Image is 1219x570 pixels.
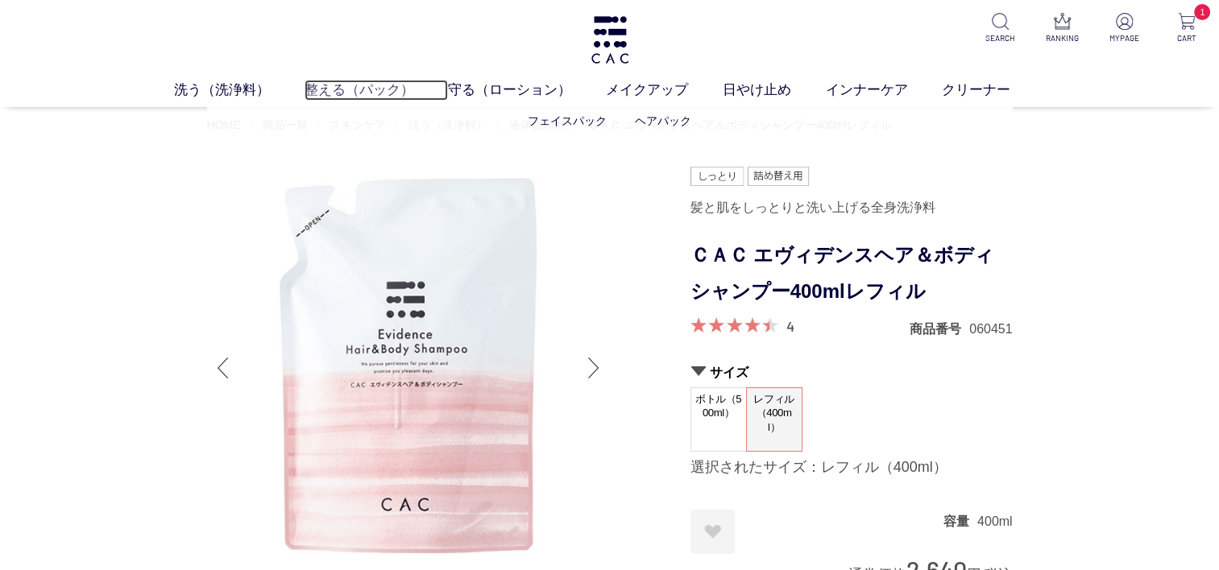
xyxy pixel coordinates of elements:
a: 日やけ止め [723,80,826,101]
p: RANKING [1043,32,1082,44]
p: MYPAGE [1105,32,1144,44]
div: 髪と肌をしっとりと洗い上げる全身洗浄料 [690,194,1013,221]
p: SEARCH [981,32,1020,44]
a: 1 CART [1167,13,1206,44]
dd: 400ml [977,513,1013,530]
img: 詰め替え用 [748,167,810,186]
h1: ＣＡＣ エヴィデンスヘア＆ボディシャンプー400mlレフィル [690,237,1013,310]
span: レフィル（400ml） [747,388,802,439]
a: メイクアップ [606,80,723,101]
a: RANKING [1043,13,1082,44]
img: logo [589,16,631,64]
a: ヘアパック [635,114,691,127]
a: 整える（パック） [305,80,449,101]
a: MYPAGE [1105,13,1144,44]
a: 洗う（洗浄料） [174,80,305,101]
dt: 商品番号 [910,320,969,337]
a: お気に入りに登録する [690,510,735,554]
dd: 060451 [969,320,1012,337]
dt: 容量 [943,513,977,530]
p: CART [1167,32,1206,44]
img: しっとり [690,167,744,186]
a: SEARCH [981,13,1020,44]
a: フェイスパック [528,114,607,127]
a: クリーナー [942,80,1045,101]
span: ボトル（500ml） [691,388,746,434]
a: 守る（ローション） [448,80,606,101]
a: 4 [786,317,794,335]
a: インナーケア [826,80,943,101]
span: 1 [1194,4,1210,20]
h2: サイズ [690,364,1013,381]
div: 選択されたサイズ：レフィル（400ml） [690,458,1013,477]
img: ＣＡＣ エヴィデンスヘア＆ボディシャンプー400mlレフィル レフィル（400ml） [207,167,610,569]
